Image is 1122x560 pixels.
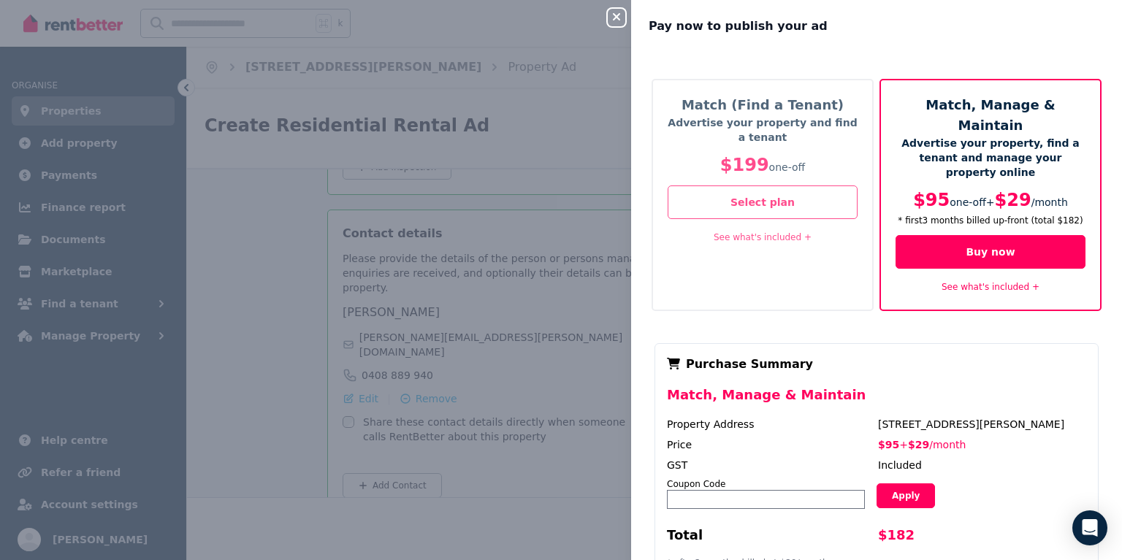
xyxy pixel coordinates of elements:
[896,215,1085,226] p: * first 3 month s billed up-front (total $182 )
[667,437,875,452] div: Price
[714,232,812,242] a: See what's included +
[877,483,935,508] button: Apply
[1031,196,1068,208] span: / month
[896,235,1085,269] button: Buy now
[667,385,1086,417] div: Match, Manage & Maintain
[942,282,1039,292] a: See what's included +
[899,439,908,450] span: +
[896,95,1085,136] h5: Match, Manage & Maintain
[878,525,1086,551] div: $182
[913,190,950,210] span: $95
[720,155,769,175] span: $199
[667,458,875,472] div: GST
[950,196,986,208] span: one-off
[878,458,1086,472] div: Included
[986,196,995,208] span: +
[929,439,966,450] span: / month
[667,478,865,490] div: Coupon Code
[896,136,1085,180] p: Advertise your property, find a tenant and manage your property online
[668,185,858,219] button: Select plan
[878,439,899,450] span: $95
[667,356,1086,373] div: Purchase Summary
[668,115,858,145] p: Advertise your property and find a tenant
[995,190,1031,210] span: $29
[667,525,875,551] div: Total
[668,95,858,115] h5: Match (Find a Tenant)
[649,18,828,35] span: Pay now to publish your ad
[908,439,929,450] span: $29
[769,161,806,173] span: one-off
[1072,510,1107,545] div: Open Intercom Messenger
[878,417,1086,431] div: [STREET_ADDRESS][PERSON_NAME]
[667,417,875,431] div: Property Address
